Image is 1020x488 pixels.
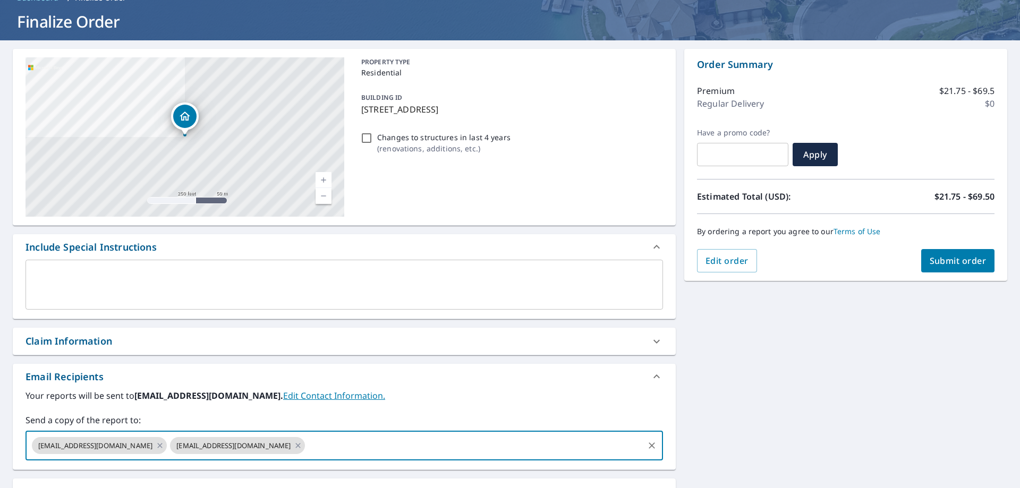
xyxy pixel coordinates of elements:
a: Terms of Use [834,226,881,236]
button: Clear [644,438,659,453]
p: Premium [697,84,735,97]
p: By ordering a report you agree to our [697,227,994,236]
p: $21.75 - $69.5 [939,84,994,97]
div: Claim Information [13,328,676,355]
div: Include Special Instructions [25,240,157,254]
p: Changes to structures in last 4 years [377,132,511,143]
p: ( renovations, additions, etc. ) [377,143,511,154]
p: Regular Delivery [697,97,764,110]
span: [EMAIL_ADDRESS][DOMAIN_NAME] [170,441,297,451]
p: Order Summary [697,57,994,72]
div: [EMAIL_ADDRESS][DOMAIN_NAME] [170,437,305,454]
span: Submit order [930,255,987,267]
button: Apply [793,143,838,166]
p: $0 [985,97,994,110]
a: Current Level 17, Zoom In [316,172,331,188]
div: Claim Information [25,334,112,348]
button: Submit order [921,249,995,272]
h1: Finalize Order [13,11,1007,32]
p: PROPERTY TYPE [361,57,659,67]
a: EditContactInfo [283,390,385,401]
button: Edit order [697,249,757,272]
span: Edit order [705,255,749,267]
div: Email Recipients [25,370,104,384]
div: Email Recipients [13,364,676,389]
p: Residential [361,67,659,78]
label: Have a promo code? [697,128,788,138]
span: Apply [801,149,829,160]
b: [EMAIL_ADDRESS][DOMAIN_NAME]. [134,390,283,401]
div: Dropped pin, building 1, Residential property, 43466 Wiley Creek Dr Sweet Home, OR 97386 [171,102,199,135]
div: [EMAIL_ADDRESS][DOMAIN_NAME] [32,437,167,454]
span: [EMAIL_ADDRESS][DOMAIN_NAME] [32,441,159,451]
div: Include Special Instructions [13,234,676,260]
p: [STREET_ADDRESS] [361,103,659,116]
a: Current Level 17, Zoom Out [316,188,331,204]
label: Your reports will be sent to [25,389,663,402]
p: BUILDING ID [361,93,402,102]
p: $21.75 - $69.50 [934,190,994,203]
p: Estimated Total (USD): [697,190,846,203]
label: Send a copy of the report to: [25,414,663,426]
